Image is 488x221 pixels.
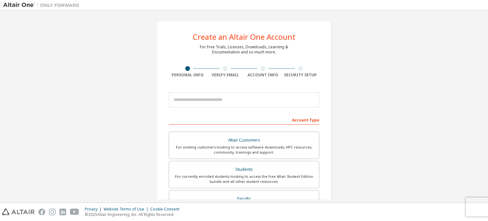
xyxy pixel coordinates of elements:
[169,73,207,78] div: Personal Info
[173,194,315,203] div: Faculty
[173,174,315,184] div: For currently enrolled students looking to access the free Altair Student Edition bundle and all ...
[193,33,295,41] div: Create an Altair One Account
[2,209,35,215] img: altair_logo.svg
[282,73,320,78] div: Security Setup
[244,73,282,78] div: Account Info
[169,114,319,125] div: Account Type
[200,45,288,55] div: For Free Trials, Licenses, Downloads, Learning & Documentation and so much more.
[173,145,315,155] div: For existing customers looking to access software downloads, HPC resources, community, trainings ...
[49,209,56,215] img: instagram.svg
[70,209,79,215] img: youtube.svg
[150,207,183,212] div: Cookie Consent
[173,136,315,145] div: Altair Customers
[85,212,183,217] p: © 2025 Altair Engineering, Inc. All Rights Reserved.
[104,207,150,212] div: Website Terms of Use
[38,209,45,215] img: facebook.svg
[3,2,83,8] img: Altair One
[207,73,244,78] div: Verify Email
[59,209,66,215] img: linkedin.svg
[173,165,315,174] div: Students
[85,207,104,212] div: Privacy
